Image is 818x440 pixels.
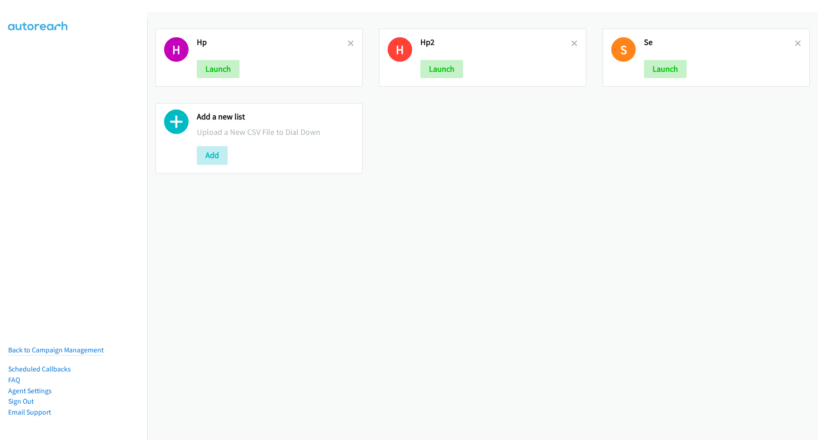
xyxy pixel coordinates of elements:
[420,60,463,78] button: Launch
[8,386,52,395] a: Agent Settings
[8,376,20,384] a: FAQ
[8,397,34,405] a: Sign Out
[197,112,354,122] h2: Add a new list
[197,126,354,138] p: Upload a New CSV File to Dial Down
[644,37,795,48] h2: Se
[197,146,228,164] button: Add
[164,37,189,62] h1: H
[197,37,348,48] h2: Hp
[197,60,239,78] button: Launch
[420,37,571,48] h2: Hp2
[8,346,104,354] a: Back to Campaign Management
[644,60,687,78] button: Launch
[611,37,636,62] h1: S
[8,408,51,416] a: Email Support
[8,365,71,373] a: Scheduled Callbacks
[388,37,412,62] h1: H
